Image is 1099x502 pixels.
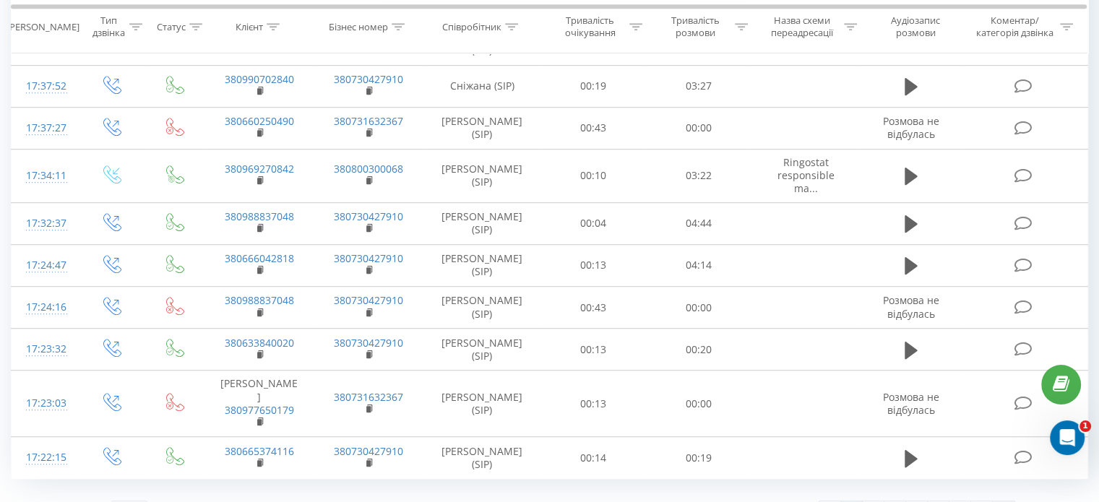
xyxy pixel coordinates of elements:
[26,389,64,417] div: 17:23:03
[334,209,403,223] a: 380730427910
[225,293,294,307] a: 380988837048
[225,162,294,176] a: 380969270842
[1050,420,1085,455] iframe: Intercom live chat
[225,72,294,86] a: 380990702840
[423,371,541,437] td: [PERSON_NAME] (SIP)
[91,15,125,40] div: Тип дзвінка
[423,437,541,479] td: [PERSON_NAME] (SIP)
[423,202,541,244] td: [PERSON_NAME] (SIP)
[334,114,403,128] a: 380731632367
[204,371,314,437] td: [PERSON_NAME]
[883,390,939,417] span: Розмова не відбулась
[646,202,751,244] td: 04:44
[423,244,541,286] td: [PERSON_NAME] (SIP)
[26,443,64,472] div: 17:22:15
[646,371,751,437] td: 00:00
[157,21,186,33] div: Статус
[334,336,403,350] a: 380730427910
[423,65,541,107] td: Сніжана (SIP)
[874,15,958,40] div: Аудіозапис розмови
[764,15,840,40] div: Назва схеми переадресації
[26,162,64,190] div: 17:34:11
[883,293,939,320] span: Розмова не відбулась
[541,65,646,107] td: 00:19
[423,150,541,203] td: [PERSON_NAME] (SIP)
[646,65,751,107] td: 03:27
[646,107,751,149] td: 00:00
[329,21,388,33] div: Бізнес номер
[646,150,751,203] td: 03:22
[646,329,751,371] td: 00:20
[659,15,731,40] div: Тривалість розмови
[541,437,646,479] td: 00:14
[646,437,751,479] td: 00:19
[442,21,501,33] div: Співробітник
[972,15,1056,40] div: Коментар/категорія дзвінка
[423,287,541,329] td: [PERSON_NAME] (SIP)
[334,162,403,176] a: 380800300068
[225,114,294,128] a: 380660250490
[541,150,646,203] td: 00:10
[423,329,541,371] td: [PERSON_NAME] (SIP)
[883,114,939,141] span: Розмова не відбулась
[541,287,646,329] td: 00:43
[26,251,64,280] div: 17:24:47
[541,329,646,371] td: 00:13
[225,209,294,223] a: 380988837048
[541,107,646,149] td: 00:43
[334,72,403,86] a: 380730427910
[541,202,646,244] td: 00:04
[1079,420,1091,432] span: 1
[225,403,294,417] a: 380977650179
[334,293,403,307] a: 380730427910
[334,390,403,404] a: 380731632367
[541,371,646,437] td: 00:13
[236,21,263,33] div: Клієнт
[26,293,64,321] div: 17:24:16
[7,21,79,33] div: [PERSON_NAME]
[26,209,64,238] div: 17:32:37
[26,72,64,100] div: 17:37:52
[26,114,64,142] div: 17:37:27
[777,155,835,195] span: Ringostat responsible ma...
[26,335,64,363] div: 17:23:32
[225,336,294,350] a: 380633840020
[334,444,403,458] a: 380730427910
[225,251,294,265] a: 380666042818
[646,244,751,286] td: 04:14
[646,287,751,329] td: 00:00
[334,251,403,265] a: 380730427910
[554,15,626,40] div: Тривалість очікування
[225,444,294,458] a: 380665374116
[541,244,646,286] td: 00:13
[423,107,541,149] td: [PERSON_NAME] (SIP)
